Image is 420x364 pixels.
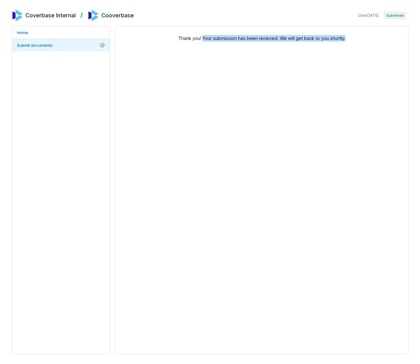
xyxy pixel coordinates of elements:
span: Submitted [383,12,406,19]
span: Thank you! Your submission has been received. We will get back to you shortly. [120,35,403,41]
h2: Cooverbase [101,11,134,19]
h2: / [81,10,83,19]
a: Home [12,26,110,39]
span: Submit documents [17,43,53,48]
a: Submit documents [12,39,110,51]
span: Due [DATE] [358,13,378,18]
h2: Coverbase Internal [25,11,76,19]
